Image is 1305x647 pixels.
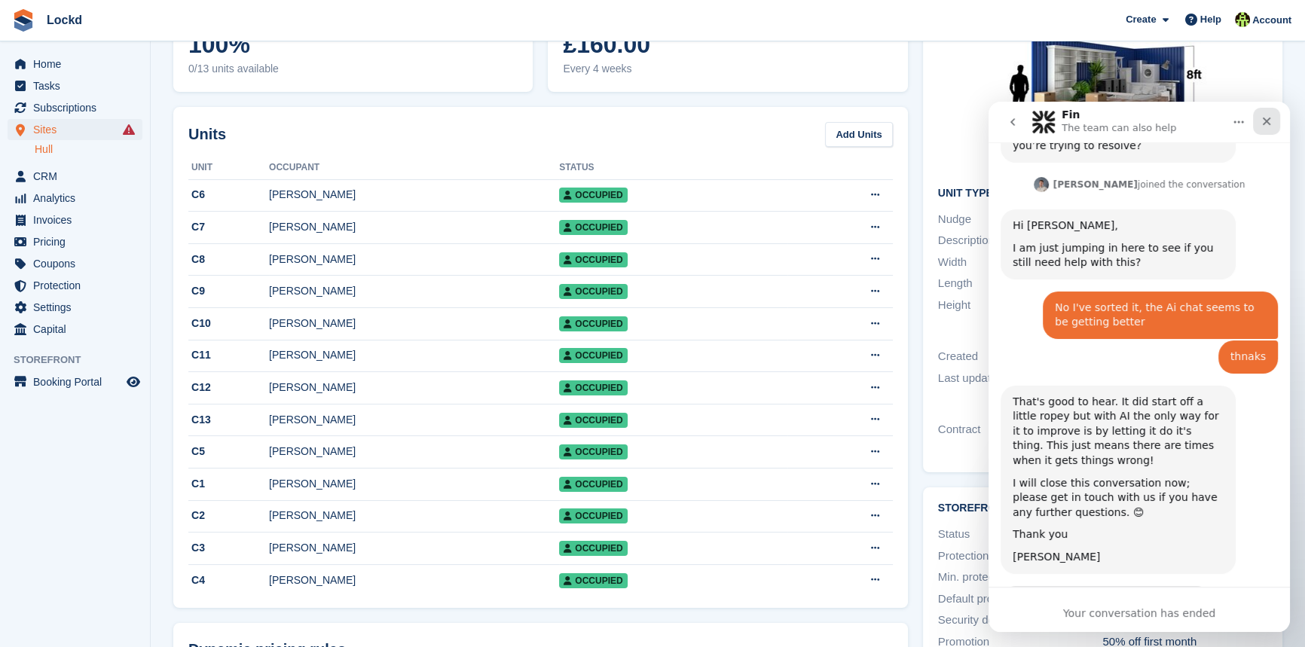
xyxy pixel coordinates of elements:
div: [PERSON_NAME] [269,444,559,459]
span: Occupied [559,348,627,363]
h2: Storefront Details [938,502,1267,514]
span: Analytics [33,188,124,209]
div: Created [938,348,1103,365]
span: Account [1252,13,1291,28]
a: menu [8,319,142,340]
div: C8 [188,252,269,267]
a: menu [8,97,142,118]
span: Home [33,53,124,75]
span: Invoices [33,209,124,230]
span: Occupied [559,188,627,203]
div: [PERSON_NAME] [269,316,559,331]
span: Tasks [33,75,124,96]
img: stora-icon-8386f47178a22dfd0bd8f6a31ec36ba5ce8667c1dd55bd0f319d3a0aa187defe.svg [12,9,35,32]
div: [PERSON_NAME] [269,187,559,203]
span: Occupied [559,380,627,395]
span: Occupied [559,413,627,428]
div: [PERSON_NAME] [269,380,559,395]
span: Occupied [559,508,627,523]
div: C2 [188,508,269,523]
div: Default protection [938,591,1103,608]
span: Occupied [559,252,627,267]
a: menu [8,53,142,75]
a: menu [8,371,142,392]
a: menu [8,166,142,187]
span: Capital [33,319,124,340]
div: Length [938,275,1103,292]
span: Subscriptions [33,97,124,118]
span: Booking Portal [33,371,124,392]
img: 20-ft-container%20(22).jpg [989,6,1215,175]
span: Sites [33,119,124,140]
a: menu [8,209,142,230]
span: Occupied [559,220,627,235]
div: Min. protection [938,569,1103,586]
a: menu [8,188,142,209]
a: Preview store [124,373,142,391]
div: Nudge [938,211,1103,228]
div: Contract [938,421,1103,455]
div: C1 [188,476,269,492]
span: Every 4 weeks [563,61,892,77]
span: Protection [33,275,124,296]
span: Occupied [559,284,627,299]
img: Jamie Budding [1235,12,1250,27]
h2: Unit Type details [938,188,1267,200]
th: Status [559,156,787,180]
div: [PERSON_NAME] [269,540,559,556]
span: Settings [33,297,124,318]
div: Security deposit [938,612,1103,629]
span: 0/13 units available [188,61,518,77]
a: Lockd [41,8,88,32]
span: Pricing [33,231,124,252]
div: [PERSON_NAME] [269,412,559,428]
span: Occupied [559,477,627,492]
th: Occupant [269,156,559,180]
div: C4 [188,572,269,588]
span: Occupied [559,573,627,588]
span: Help [1200,12,1221,27]
div: C3 [188,540,269,556]
span: £160.00 [563,31,892,58]
span: Storefront [14,352,150,368]
a: Hull [35,142,142,157]
div: [PERSON_NAME] [269,508,559,523]
a: menu [8,275,142,296]
div: C13 [188,412,269,428]
div: C12 [188,380,269,395]
div: Last updated [938,370,1103,387]
div: Height [938,297,1103,314]
a: Add Units [825,122,892,147]
div: C10 [188,316,269,331]
div: C5 [188,444,269,459]
span: Occupied [559,541,627,556]
div: C7 [188,219,269,235]
div: C6 [188,187,269,203]
th: Unit [188,156,269,180]
span: CRM [33,166,124,187]
div: Fin says… [12,484,289,591]
a: menu [8,297,142,318]
div: C9 [188,283,269,299]
i: Smart entry sync failures have occurred [123,124,135,136]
